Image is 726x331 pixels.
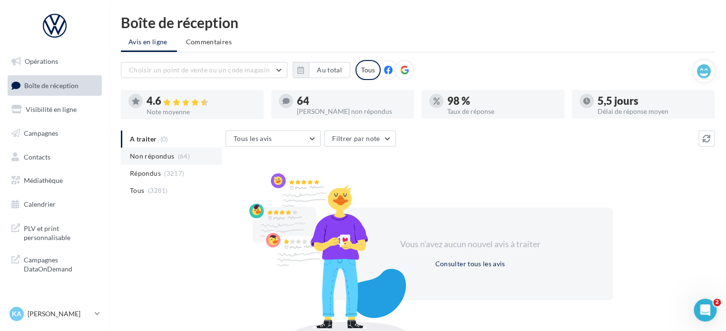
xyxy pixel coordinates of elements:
button: Choisir un point de vente ou un code magasin [121,62,287,78]
a: PLV et print personnalisable [6,218,104,246]
a: Médiathèque [6,171,104,191]
a: Opérations [6,51,104,71]
span: Opérations [25,57,58,65]
span: Tous les avis [234,134,272,142]
a: Contacts [6,147,104,167]
a: Calendrier [6,194,104,214]
a: KA [PERSON_NAME] [8,305,102,323]
button: Filtrer par note [324,130,396,147]
div: Vous n'avez aucun nouvel avis à traiter [388,238,552,251]
span: KA [12,309,21,319]
span: Calendrier [24,200,56,208]
div: Délai de réponse moyen [598,108,707,115]
a: Campagnes [6,123,104,143]
span: 2 [713,299,721,306]
div: Tous [355,60,381,80]
div: 98 % [447,96,557,106]
button: Tous les avis [226,130,321,147]
span: Visibilité en ligne [26,105,77,113]
span: Boîte de réception [24,81,78,89]
span: Campagnes DataOnDemand [24,253,98,274]
span: (3217) [164,170,184,177]
button: Au total [309,62,350,78]
div: Note moyenne [147,109,256,115]
div: 64 [297,96,406,106]
span: Commentaires [186,37,232,47]
span: Non répondus [130,151,174,161]
span: Médiathèque [24,176,63,184]
span: PLV et print personnalisable [24,222,98,242]
p: [PERSON_NAME] [28,309,91,319]
span: (64) [178,152,190,160]
span: (3281) [148,187,168,194]
div: 5,5 jours [598,96,707,106]
a: Boîte de réception [6,75,104,96]
div: Boîte de réception [121,15,715,30]
div: Taux de réponse [447,108,557,115]
span: Campagnes [24,129,58,137]
iframe: Intercom live chat [694,299,716,321]
div: [PERSON_NAME] non répondus [297,108,406,115]
button: Consulter tous les avis [431,258,509,270]
span: Répondus [130,169,161,178]
a: Campagnes DataOnDemand [6,250,104,278]
div: 4.6 [147,96,256,107]
button: Au total [293,62,350,78]
a: Visibilité en ligne [6,100,104,120]
span: Contacts [24,152,50,160]
span: Choisir un point de vente ou un code magasin [129,66,270,74]
span: Tous [130,186,144,195]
